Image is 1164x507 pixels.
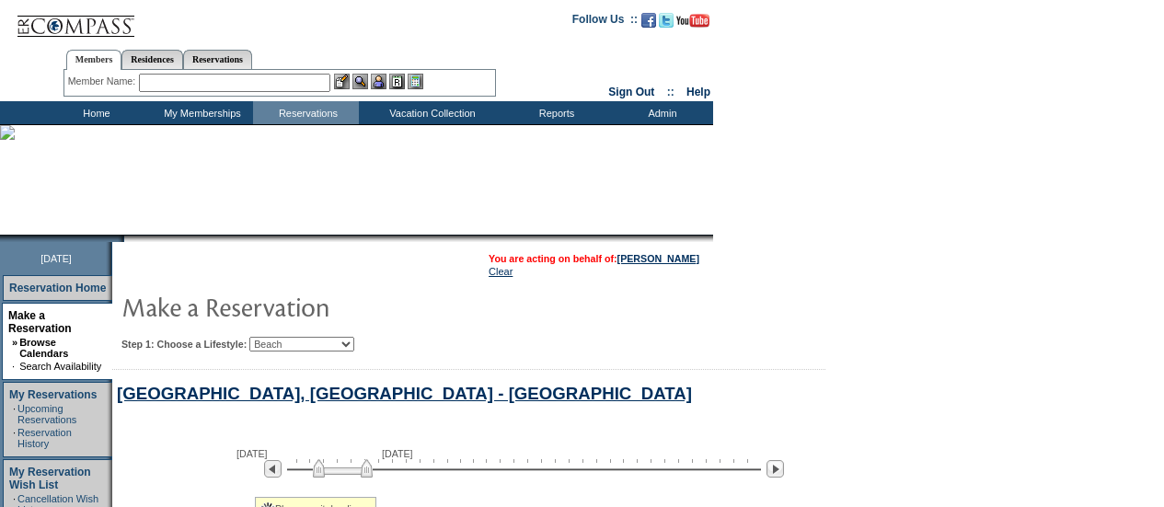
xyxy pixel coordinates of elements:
a: My Reservations [9,388,97,401]
td: · [13,403,16,425]
a: Browse Calendars [19,337,68,359]
a: Sign Out [608,86,654,98]
img: Impersonate [371,74,386,89]
a: Members [66,50,122,70]
td: · [12,361,17,372]
a: Reservation Home [9,282,106,294]
a: Follow us on Twitter [659,18,674,29]
img: Follow us on Twitter [659,13,674,28]
td: Reservations [253,101,359,124]
img: b_calculator.gif [408,74,423,89]
a: Search Availability [19,361,101,372]
a: [PERSON_NAME] [617,253,699,264]
img: Previous [264,460,282,478]
a: Help [686,86,710,98]
div: Member Name: [68,74,139,89]
span: [DATE] [40,253,72,264]
a: [GEOGRAPHIC_DATA], [GEOGRAPHIC_DATA] - [GEOGRAPHIC_DATA] [117,384,692,403]
span: You are acting on behalf of: [489,253,699,264]
td: Reports [501,101,607,124]
td: Follow Us :: [572,11,638,33]
img: b_edit.gif [334,74,350,89]
span: [DATE] [382,448,413,459]
a: Become our fan on Facebook [641,18,656,29]
a: Reservation History [17,427,72,449]
td: Home [41,101,147,124]
a: Make a Reservation [8,309,72,335]
a: Residences [121,50,183,69]
img: blank.gif [124,235,126,242]
span: :: [667,86,674,98]
span: [DATE] [236,448,268,459]
a: Upcoming Reservations [17,403,76,425]
td: Admin [607,101,713,124]
img: View [352,74,368,89]
img: Subscribe to our YouTube Channel [676,14,709,28]
img: Next [766,460,784,478]
img: Reservations [389,74,405,89]
a: Reservations [183,50,252,69]
b: Step 1: Choose a Lifestyle: [121,339,247,350]
a: My Reservation Wish List [9,466,91,491]
b: » [12,337,17,348]
td: Vacation Collection [359,101,501,124]
img: promoShadowLeftCorner.gif [118,235,124,242]
a: Subscribe to our YouTube Channel [676,18,709,29]
img: Become our fan on Facebook [641,13,656,28]
td: · [13,427,16,449]
a: Clear [489,266,513,277]
img: pgTtlMakeReservation.gif [121,288,490,325]
td: My Memberships [147,101,253,124]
